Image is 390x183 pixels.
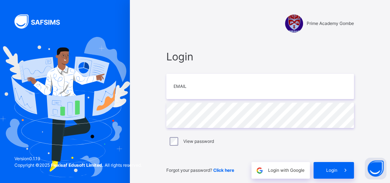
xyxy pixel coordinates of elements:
[14,162,142,168] span: Copyright © 2025 All rights reserved.
[307,20,354,27] span: Prime Academy Gombe
[14,156,142,162] span: Version 0.1.19
[51,162,104,168] strong: Flexisaf Edusoft Limited.
[183,138,214,145] label: View password
[365,158,386,179] button: Open asap
[268,167,304,174] span: Login with Google
[213,167,234,173] a: Click here
[14,14,69,29] img: SAFSIMS Logo
[255,166,264,175] img: google.396cfc9801f0270233282035f929180a.svg
[326,167,337,174] span: Login
[166,167,234,173] span: Forgot your password?
[166,49,354,64] span: Login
